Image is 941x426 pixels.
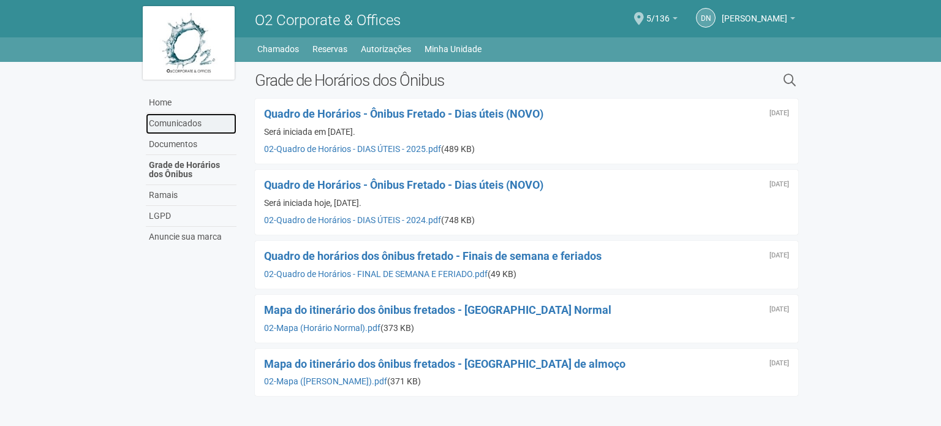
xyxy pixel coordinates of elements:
[264,143,789,154] div: (489 KB)
[722,15,795,25] a: [PERSON_NAME]
[146,134,236,155] a: Documentos
[264,303,611,316] a: Mapa do itinerário dos ônibus fretados - [GEOGRAPHIC_DATA] Normal
[264,107,543,120] a: Quadro de Horários - Ônibus Fretado - Dias úteis (NOVO)
[769,252,789,259] div: Sexta-feira, 23 de outubro de 2020 às 16:55
[264,197,789,208] div: Será iniciada hoje, [DATE].
[264,144,441,154] a: 02-Quadro de Horários - DIAS ÚTEIS - 2025.pdf
[255,12,401,29] span: O2 Corporate & Offices
[146,227,236,247] a: Anuncie sua marca
[257,40,299,58] a: Chamados
[146,206,236,227] a: LGPD
[264,376,789,387] div: (371 KB)
[264,376,387,386] a: 02-Mapa ([PERSON_NAME]).pdf
[722,2,787,23] span: Douglas Nascimento
[264,269,488,279] a: 02-Quadro de Horários - FINAL DE SEMANA E FERIADO.pdf
[696,8,716,28] a: DN
[264,249,602,262] a: Quadro de horários dos ônibus fretado - Finais de semana e feriados
[769,306,789,313] div: Sexta-feira, 23 de outubro de 2020 às 16:54
[646,2,670,23] span: 5/136
[146,155,236,185] a: Grade de Horários dos Ônibus
[425,40,482,58] a: Minha Unidade
[146,113,236,134] a: Comunicados
[264,357,625,370] a: Mapa do itinerário dos ônibus fretados - [GEOGRAPHIC_DATA] de almoço
[264,268,789,280] div: (49 KB)
[255,71,657,89] h2: Grade de Horários dos Ônibus
[264,178,543,191] a: Quadro de Horários - Ônibus Fretado - Dias úteis (NOVO)
[146,185,236,206] a: Ramais
[264,323,380,333] a: 02-Mapa (Horário Normal).pdf
[312,40,347,58] a: Reservas
[143,6,235,80] img: logo.jpg
[646,15,678,25] a: 5/136
[769,181,789,188] div: Segunda-feira, 13 de maio de 2024 às 11:08
[361,40,411,58] a: Autorizações
[264,322,789,333] div: (373 KB)
[769,110,789,117] div: Sexta-feira, 24 de janeiro de 2025 às 19:36
[146,93,236,113] a: Home
[769,360,789,367] div: Sexta-feira, 23 de outubro de 2020 às 16:53
[264,126,789,137] div: Será iniciada em [DATE].
[264,215,441,225] a: 02-Quadro de Horários - DIAS ÚTEIS - 2024.pdf
[264,215,789,226] div: (748 KB)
